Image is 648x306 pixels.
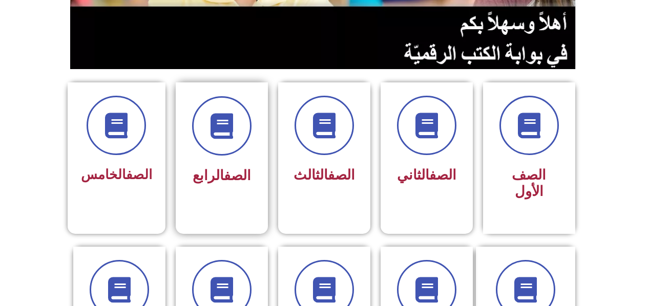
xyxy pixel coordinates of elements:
a: الصف [126,167,152,182]
a: الصف [429,167,456,183]
span: الثاني [397,167,456,183]
a: الصف [224,167,251,184]
span: الرابع [193,167,251,184]
a: الصف [328,167,355,183]
span: الثالث [294,167,355,183]
span: الخامس [81,167,152,182]
span: الصف الأول [512,167,546,200]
